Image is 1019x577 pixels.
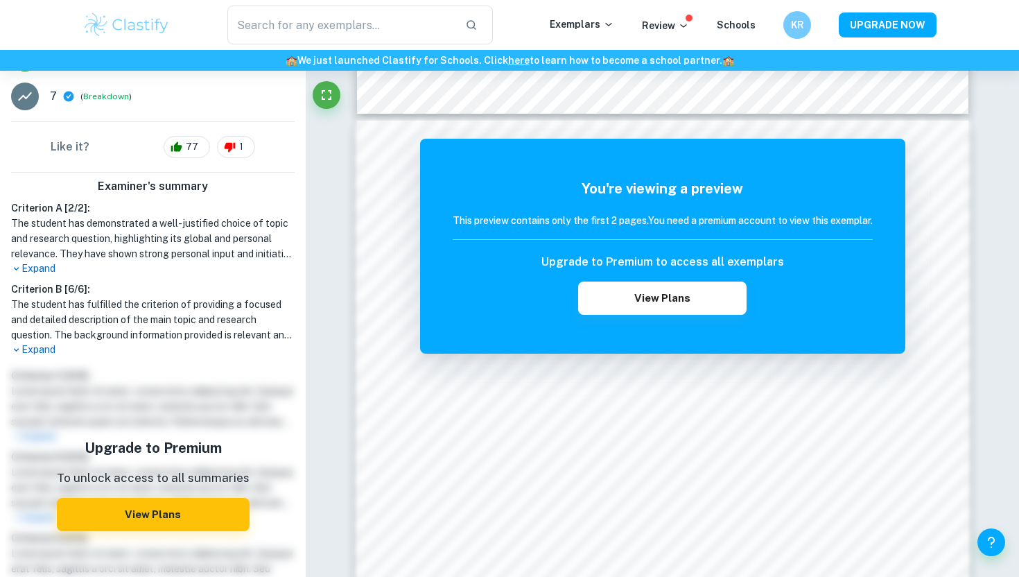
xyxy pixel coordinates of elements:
[178,140,206,154] span: 77
[11,297,295,343] h1: The student has fulfilled the criterion of providing a focused and detailed description of the ma...
[6,178,300,195] h6: Examiner's summary
[313,81,340,109] button: Fullscreen
[51,139,89,155] h6: Like it?
[541,254,784,270] h6: Upgrade to Premium to access all exemplars
[11,200,295,216] h6: Criterion A [ 2 / 2 ]:
[839,12,937,37] button: UPGRADE NOW
[57,438,250,458] h5: Upgrade to Premium
[3,53,1016,68] h6: We just launched Clastify for Schools. Click to learn how to become a school partner.
[578,282,746,315] button: View Plans
[508,55,530,66] a: here
[50,88,57,105] p: 7
[82,11,171,39] img: Clastify logo
[57,470,250,488] p: To unlock access to all summaries
[227,6,454,44] input: Search for any exemplars...
[453,178,873,199] h5: You're viewing a preview
[57,498,250,531] button: View Plans
[11,282,295,297] h6: Criterion B [ 6 / 6 ]:
[83,90,129,103] button: Breakdown
[11,216,295,261] h1: The student has demonstrated a well-justified choice of topic and research question, highlighting...
[11,343,295,357] p: Expand
[286,55,297,66] span: 🏫
[11,261,295,276] p: Expand
[977,528,1005,556] button: Help and Feedback
[80,90,132,103] span: ( )
[232,140,251,154] span: 1
[550,17,614,32] p: Exemplars
[717,19,756,31] a: Schools
[783,11,811,39] button: KR
[790,17,805,33] h6: KR
[722,55,734,66] span: 🏫
[642,18,689,33] p: Review
[453,213,873,228] h6: This preview contains only the first 2 pages. You need a premium account to view this exemplar.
